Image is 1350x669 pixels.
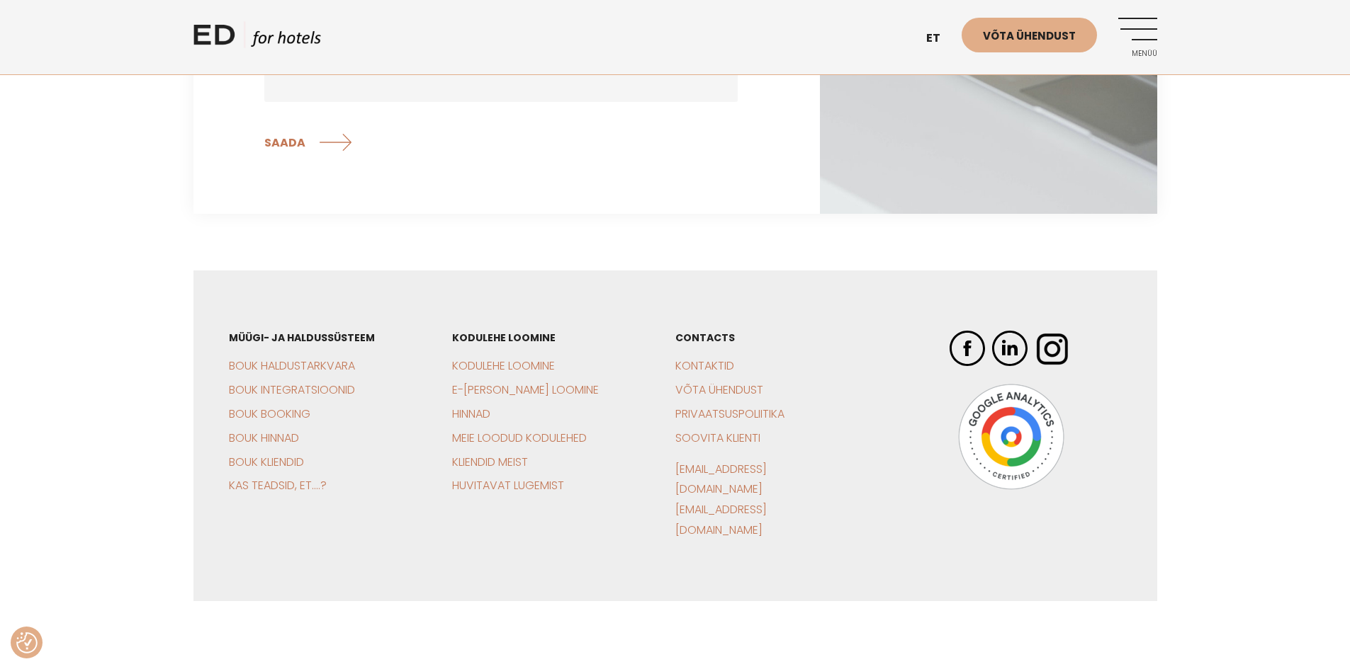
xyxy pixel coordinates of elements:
[992,331,1028,366] img: ED Hotels LinkedIn
[193,622,1157,659] iframe: Customer reviews powered by Trustpilot
[452,430,587,446] a: Meie loodud kodulehed
[962,18,1097,52] a: Võta ühendust
[452,331,626,345] h3: Kodulehe loomine
[229,454,304,470] a: BOUK Kliendid
[675,382,763,398] a: Võta ühendust
[229,430,299,446] a: BOUK Hinnad
[229,477,327,493] a: Kas teadsid, et….?
[675,461,767,498] a: [EMAIL_ADDRESS][DOMAIN_NAME]
[675,358,734,374] a: Kontaktid
[452,382,599,398] a: E-[PERSON_NAME] loomine
[1035,331,1070,366] img: ED Hotels Instagram
[229,382,355,398] a: BOUK Integratsioonid
[675,331,849,345] h3: CONTACTS
[452,477,564,493] a: Huvitavat lugemist
[1118,50,1157,58] span: Menüü
[675,501,767,538] a: [EMAIL_ADDRESS][DOMAIN_NAME]
[16,632,38,653] img: Revisit consent button
[452,406,490,422] a: Hinnad
[919,21,962,56] a: et
[675,406,784,422] a: Privaatsuspoliitika
[1118,18,1157,57] a: Menüü
[452,358,555,374] a: Kodulehe loomine
[950,331,985,366] img: ED Hotels Facebook
[193,21,321,57] a: ED HOTELS
[958,384,1064,490] img: Google Analytics Badge
[264,125,355,160] input: SAADA
[229,358,355,374] a: BOUK Haldustarkvara
[229,331,403,345] h3: Müügi- ja haldussüsteem
[452,454,528,470] a: Kliendid meist
[229,406,310,422] a: BOUK Booking
[16,632,38,653] button: Nõusolekueelistused
[675,430,760,446] a: Soovita klienti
